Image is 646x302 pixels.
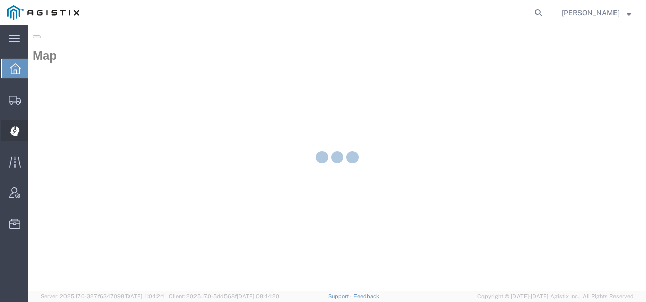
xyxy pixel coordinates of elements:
[562,7,620,18] span: Jessica Carr
[169,293,279,299] span: Client: 2025.17.0-5dd568f
[477,292,634,301] span: Copyright © [DATE]-[DATE] Agistix Inc., All Rights Reserved
[328,293,353,299] a: Support
[124,293,164,299] span: [DATE] 11:04:24
[7,5,79,20] img: logo
[4,23,613,38] h2: Map
[561,7,632,19] button: [PERSON_NAME]
[41,293,164,299] span: Server: 2025.17.0-327f6347098
[237,293,279,299] span: [DATE] 08:44:20
[353,293,379,299] a: Feedback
